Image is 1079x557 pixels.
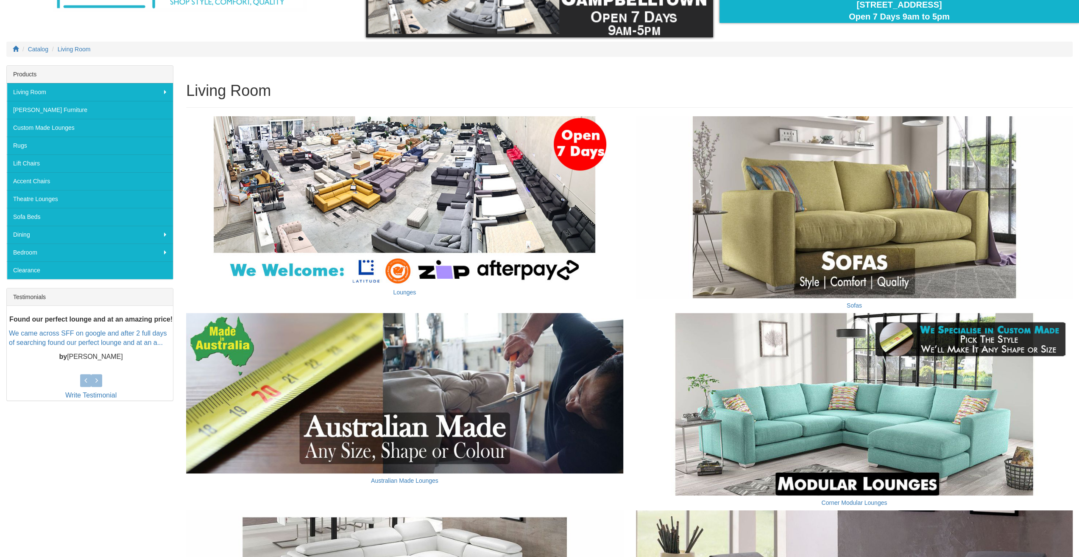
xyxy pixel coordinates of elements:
img: Sofas [636,116,1073,298]
b: by [59,353,67,361]
p: [PERSON_NAME] [9,353,173,362]
a: Corner Modular Lounges [821,499,887,506]
a: Custom Made Lounges [7,119,173,137]
div: Testimonials [7,288,173,306]
a: Sofas [847,302,862,309]
a: Sofa Beds [7,208,173,226]
a: Rugs [7,137,173,154]
a: Dining [7,226,173,244]
img: Corner Modular Lounges [636,313,1073,495]
a: Lounges [393,289,416,296]
a: Write Testimonial [65,392,117,399]
a: Australian Made Lounges [371,477,438,484]
a: Theatre Lounges [7,190,173,208]
a: Bedroom [7,244,173,261]
a: Catalog [28,46,48,53]
a: Clearance [7,261,173,279]
div: Products [7,66,173,83]
a: Living Room [7,83,173,101]
h1: Living Room [186,82,1073,99]
a: Accent Chairs [7,172,173,190]
img: Lounges [192,116,616,285]
b: Found our perfect lounge and at an amazing price! [9,316,173,323]
a: Lift Chairs [7,154,173,172]
img: Australian Made Lounges [186,313,623,473]
a: We came across SFF on google and after 2 full days of searching found our perfect lounge and at a... [9,330,167,347]
a: [PERSON_NAME] Furniture [7,101,173,119]
a: Living Room [58,46,91,53]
